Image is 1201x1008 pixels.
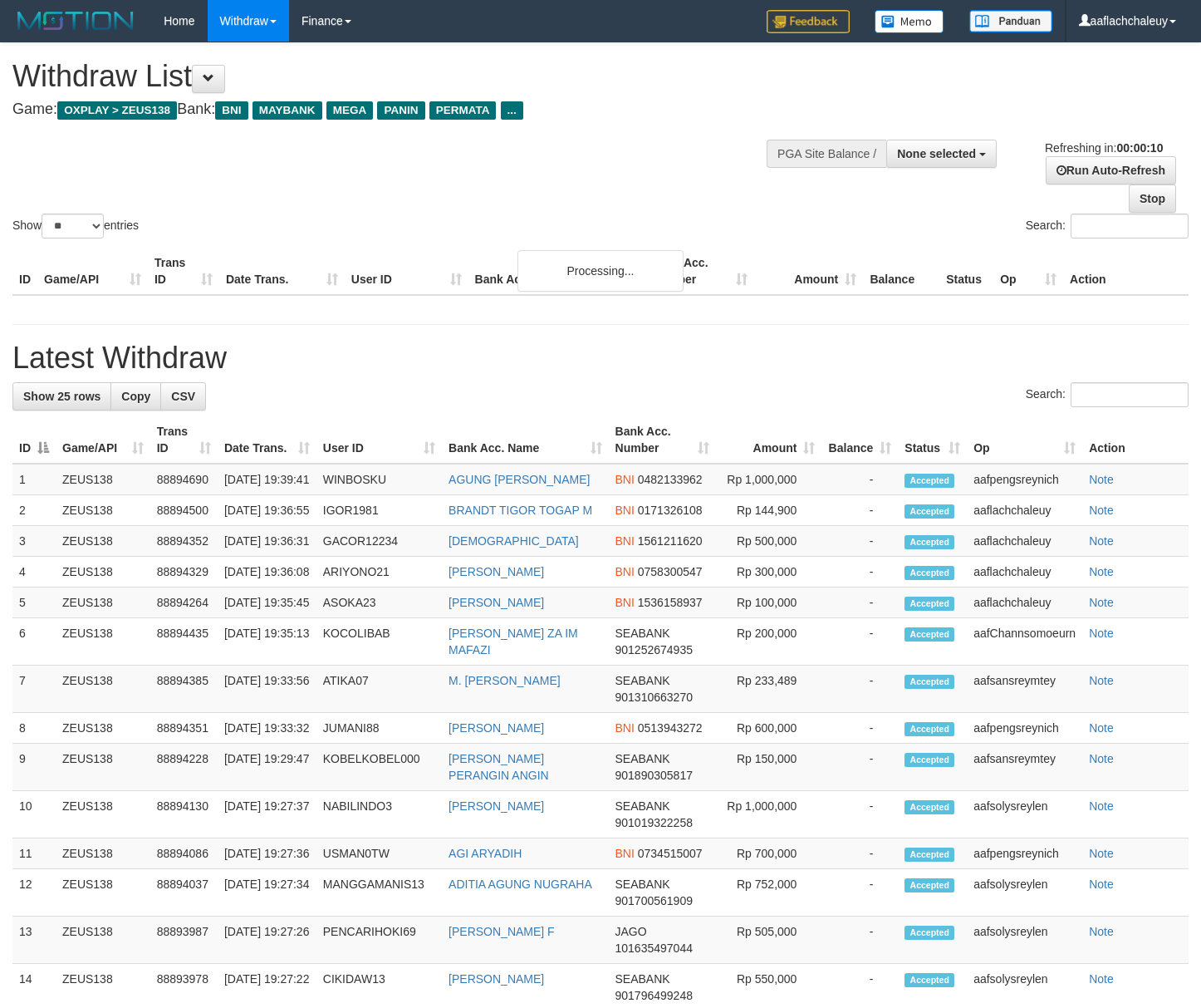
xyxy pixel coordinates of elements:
[898,416,967,464] th: Status: activate to sort column ascending
[904,627,954,642] span: Accepted
[316,588,442,618] td: ASOKA23
[904,474,954,488] span: Accepted
[821,464,898,495] td: -
[316,618,442,666] td: KOCOLIBAB
[615,473,635,486] span: BNI
[12,557,56,588] td: 4
[218,557,316,588] td: [DATE] 19:36:08
[615,691,693,704] span: Copy 901310663270 to clipboard
[638,565,703,578] span: Copy 0758300547 to clipboard
[1089,674,1114,687] a: Note
[904,848,954,862] span: Accepted
[904,973,954,987] span: Accepted
[12,495,56,526] td: 2
[12,744,56,791] td: 9
[316,464,442,495] td: WINBOSKU
[12,382,111,411] a: Show 25 rows
[12,248,37,295] th: ID
[171,390,195,403] span: CSV
[615,989,693,1002] span: Copy 901796499248 to clipboard
[638,596,703,609] span: Copy 1536158937 to clipboard
[821,618,898,666] td: -
[967,464,1082,495] td: aafpengsreynich
[218,618,316,666] td: [DATE] 19:35:13
[12,666,56,713] td: 7
[148,248,219,295] th: Trans ID
[1089,925,1114,938] a: Note
[56,917,150,964] td: ZEUS138
[716,869,821,917] td: Rp 752,000
[150,557,218,588] td: 88894329
[886,140,997,168] button: None selected
[904,535,954,549] span: Accepted
[121,390,150,403] span: Copy
[1089,596,1114,609] a: Note
[716,838,821,869] td: Rp 700,000
[150,526,218,557] td: 88894352
[218,464,316,495] td: [DATE] 19:39:41
[638,847,703,860] span: Copy 0734515007 to clipboard
[863,248,939,295] th: Balance
[316,495,442,526] td: IGOR1981
[316,917,442,964] td: PENCARIHOKI69
[821,416,898,464] th: Balance: activate to sort column ascending
[615,799,670,813] span: SEABANK
[875,10,944,33] img: Button%20Memo.svg
[615,847,635,860] span: BNI
[442,416,608,464] th: Bank Acc. Name: activate to sort column ascending
[150,618,218,666] td: 88894435
[967,416,1082,464] th: Op: activate to sort column ascending
[218,869,316,917] td: [DATE] 19:27:34
[967,917,1082,964] td: aafsolysreylen
[1071,382,1189,407] input: Search:
[904,878,954,892] span: Accepted
[615,627,670,640] span: SEABANK
[56,618,150,666] td: ZEUS138
[316,869,442,917] td: MANGGAMANIS13
[316,666,442,713] td: ATIKA07
[967,526,1082,557] td: aaflachchaleuy
[1089,847,1114,860] a: Note
[56,791,150,838] td: ZEUS138
[1129,184,1176,213] a: Stop
[1045,141,1163,155] span: Refreshing in:
[904,504,954,519] span: Accepted
[1089,972,1114,986] a: Note
[1063,248,1189,295] th: Action
[897,147,976,160] span: None selected
[150,917,218,964] td: 88893987
[821,588,898,618] td: -
[12,8,139,33] img: MOTION_logo.png
[150,713,218,744] td: 88894351
[218,666,316,713] td: [DATE] 19:33:56
[316,416,442,464] th: User ID: activate to sort column ascending
[821,557,898,588] td: -
[615,504,635,517] span: BNI
[56,557,150,588] td: ZEUS138
[429,101,497,120] span: PERMATA
[42,214,104,238] select: Showentries
[967,618,1082,666] td: aafChannsomoeurn
[468,248,646,295] th: Bank Acc. Name
[1071,214,1189,238] input: Search:
[316,713,442,744] td: JUMANI88
[904,566,954,580] span: Accepted
[615,721,635,735] span: BNI
[150,416,218,464] th: Trans ID: activate to sort column ascending
[449,752,549,782] a: [PERSON_NAME] PERANGIN ANGIN
[939,248,993,295] th: Status
[150,495,218,526] td: 88894500
[150,666,218,713] td: 88894385
[1089,504,1114,517] a: Note
[821,869,898,917] td: -
[969,10,1052,32] img: panduan.png
[56,526,150,557] td: ZEUS138
[754,248,863,295] th: Amount
[1026,214,1189,238] label: Search:
[1089,627,1114,640] a: Note
[12,869,56,917] td: 12
[904,926,954,940] span: Accepted
[12,588,56,618] td: 5
[150,744,218,791] td: 88894228
[12,101,784,118] h4: Game: Bank:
